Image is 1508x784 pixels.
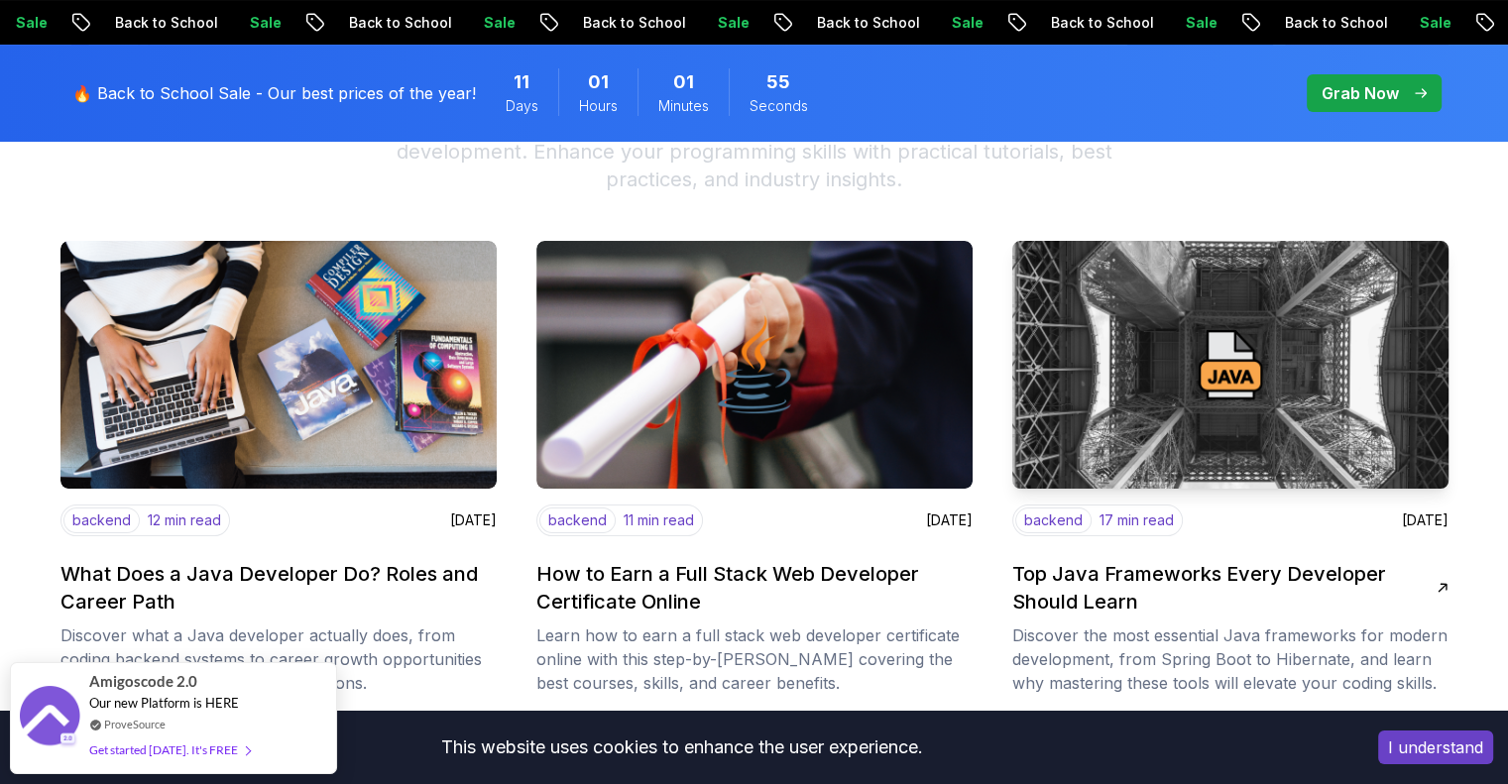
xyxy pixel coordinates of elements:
[89,695,239,711] span: Our new Platform is HERE
[89,670,197,693] span: Amigoscode 2.0
[647,13,782,33] p: Back to School
[1001,235,1459,496] img: image
[179,13,314,33] p: Back to School
[588,68,609,96] span: 1 Hours
[60,241,497,695] a: imagebackend12 min read[DATE]What Does a Java Developer Do? Roles and Career PathDiscover what a ...
[72,81,476,105] p: 🔥 Back to School Sale - Our best prices of the year!
[881,13,1016,33] p: Back to School
[1378,730,1493,764] button: Accept cookies
[413,13,548,33] p: Back to School
[536,241,973,489] img: image
[514,68,529,96] span: 11 Days
[374,110,1135,193] p: Explore in-depth articles on Java, Spring Boot, DevOps, and modern web development. Enhance your ...
[63,507,140,533] p: backend
[60,241,497,489] img: image
[539,507,616,533] p: backend
[579,96,618,116] span: Hours
[1100,510,1174,530] p: 17 min read
[658,96,709,116] span: Minutes
[148,510,221,530] p: 12 min read
[314,13,378,33] p: Sale
[1322,81,1399,105] p: Grab Now
[536,241,973,695] a: imagebackend11 min read[DATE]How to Earn a Full Stack Web Developer Certificate OnlineLearn how t...
[15,726,1348,769] div: This website uses cookies to enhance the user experience.
[750,96,808,116] span: Seconds
[536,560,961,616] h2: How to Earn a Full Stack Web Developer Certificate Online
[1349,13,1484,33] p: Back to School
[450,510,497,530] p: [DATE]
[1012,560,1437,616] h2: Top Java Frameworks Every Developer Should Learn
[1250,13,1314,33] p: Sale
[548,13,612,33] p: Sale
[624,510,694,530] p: 11 min read
[60,623,497,695] p: Discover what a Java developer actually does, from coding backend systems to career growth opport...
[926,510,973,530] p: [DATE]
[766,68,790,96] span: 55 Seconds
[506,96,538,116] span: Days
[782,13,846,33] p: Sale
[80,13,144,33] p: Sale
[673,68,694,96] span: 1 Minutes
[20,686,79,750] img: provesource social proof notification image
[1012,623,1449,695] p: Discover the most essential Java frameworks for modern development, from Spring Boot to Hibernate...
[1016,13,1080,33] p: Sale
[1115,13,1250,33] p: Back to School
[536,623,973,695] p: Learn how to earn a full stack web developer certificate online with this step-by-[PERSON_NAME] c...
[1402,510,1449,530] p: [DATE]
[104,716,166,732] a: ProveSource
[60,560,485,616] h2: What Does a Java Developer Do? Roles and Career Path
[1015,507,1092,533] p: backend
[89,738,250,761] div: Get started [DATE]. It's FREE
[1012,241,1449,695] a: imagebackend17 min read[DATE]Top Java Frameworks Every Developer Should LearnDiscover the most es...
